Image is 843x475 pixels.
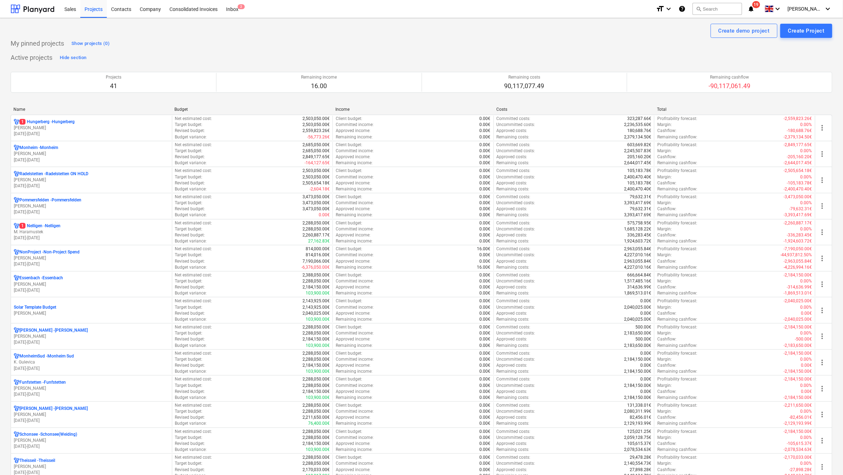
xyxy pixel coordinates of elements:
p: Profitability forecast : [657,220,697,226]
p: -2,505,654.18€ [784,168,812,174]
span: more_vert [818,463,827,471]
span: more_vert [818,436,827,445]
p: 2,505,654.18€ [302,180,330,186]
p: Essenbach - Essenbach [19,275,63,281]
p: -1,924,603.72€ [784,238,812,244]
i: Knowledge base [679,5,686,13]
p: Radelstetten - Radelstetten ON HOLD [19,171,88,177]
span: more_vert [818,254,827,263]
p: [PERSON_NAME] [14,125,169,131]
p: 2,503,050.00€ [302,116,330,122]
p: Profitability forecast : [657,246,697,252]
p: Remaining costs [504,74,544,80]
p: 27,162.83€ [308,238,330,244]
div: NonProject -Non-Project Spend[PERSON_NAME][DATE]-[DATE] [14,249,169,267]
span: more_vert [818,202,827,210]
p: Margin : [657,174,672,180]
i: keyboard_arrow_down [824,5,832,13]
p: 0.00€ [480,134,491,140]
p: Uncommitted costs : [497,148,535,154]
p: -180,688.76€ [787,128,812,134]
p: 0.00€ [480,174,491,180]
p: [PERSON_NAME] [14,177,169,183]
p: 3,473,050.00€ [302,200,330,206]
p: Approved costs : [497,180,527,186]
div: Radelstetten -Radelstetten ON HOLD[PERSON_NAME][DATE]-[DATE] [14,171,169,189]
p: Target budget : [175,252,203,258]
p: Budget variance : [175,134,207,140]
p: 0.00€ [480,206,491,212]
p: 205,160.20€ [627,154,651,160]
div: Project has multi currencies enabled [14,327,19,333]
p: Profitability forecast : [657,142,697,148]
p: Remaining income : [336,238,373,244]
p: Target budget : [175,122,203,128]
p: 575,758.95€ [627,220,651,226]
div: Project has multi currencies enabled [14,197,19,203]
p: Remaining costs : [497,160,530,166]
p: 3,393,417.69€ [624,212,651,218]
p: 2,379,134.50€ [624,134,651,140]
p: Pommersfelden - Pommersfelden [19,197,81,203]
p: Revised budget : [175,154,205,160]
span: more_vert [818,410,827,419]
p: M. Haramustek [14,229,169,235]
p: 2,288,050.00€ [302,226,330,232]
p: Projects [106,74,121,80]
p: Client budget : [336,142,362,148]
p: -3,393,417.69€ [784,212,812,218]
p: Remaining cashflow [709,74,750,80]
p: [DATE] - [DATE] [14,261,169,267]
p: Remaining income : [336,186,373,192]
span: more_vert [818,150,827,158]
p: Committed income : [336,200,374,206]
p: -90,117,061.49 [709,82,750,90]
p: Committed income : [336,252,374,258]
p: 2,685,050.00€ [302,142,330,148]
p: NonProject - Non-Project Spend [19,249,80,255]
p: 2,644,017.45€ [624,160,651,166]
button: Create demo project [711,24,778,38]
p: Net estimated cost : [175,246,212,252]
div: Budget [174,107,330,112]
p: Remaining costs : [497,212,530,218]
p: Net estimated cost : [175,168,212,174]
p: 0.00% [801,148,812,154]
p: Margin : [657,200,672,206]
p: Uncommitted costs : [497,174,535,180]
div: Pommersfelden -Pommersfelden[PERSON_NAME][DATE]-[DATE] [14,197,169,215]
p: 0.00€ [480,232,491,238]
div: Income [335,107,491,112]
p: 3,473,050.00€ [302,206,330,212]
p: Approved income : [336,180,370,186]
p: 0.00€ [480,122,491,128]
p: 2,963,055.84€ [624,246,651,252]
div: [PERSON_NAME] -[PERSON_NAME][PERSON_NAME][DATE]-[DATE] [14,406,169,424]
p: Nelligen - Nelligen [19,223,60,229]
p: 2,236,535.60€ [624,122,651,128]
p: -2,604.18€ [310,186,330,192]
p: -56,773.26€ [307,134,330,140]
p: 336,283.45€ [627,232,651,238]
p: 2,245,507.83€ [624,148,651,154]
p: 2,503,050.00€ [302,168,330,174]
p: [PERSON_NAME] [14,437,169,443]
div: Project has multi currencies enabled [14,275,19,281]
p: 0.00% [801,200,812,206]
p: -205,160.20€ [787,154,812,160]
div: Essenbach -Essenbach[PERSON_NAME][DATE]-[DATE] [14,275,169,293]
span: more_vert [818,358,827,367]
p: 0.00€ [480,238,491,244]
p: Committed income : [336,148,374,154]
p: [PERSON_NAME] [14,310,169,316]
span: [PERSON_NAME] [788,6,823,12]
i: keyboard_arrow_down [774,5,782,13]
p: Target budget : [175,226,203,232]
p: 180,688.76€ [627,128,651,134]
p: -2,849,177.65€ [784,142,812,148]
p: 2,849,177.65€ [302,154,330,160]
p: Client budget : [336,194,362,200]
p: Net estimated cost : [175,142,212,148]
p: Committed income : [336,226,374,232]
p: Remaining costs : [497,134,530,140]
